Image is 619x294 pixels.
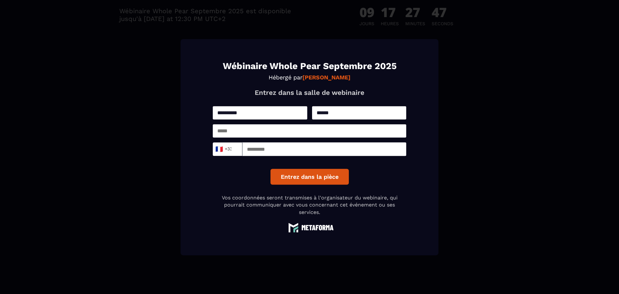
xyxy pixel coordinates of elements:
[232,144,237,154] input: Search for option
[285,222,334,232] img: logo
[213,142,242,156] div: Search for option
[302,74,350,81] strong: [PERSON_NAME]
[215,145,223,154] span: 🇫🇷
[270,169,349,185] button: Entrez dans la pièce
[213,62,406,71] h1: Wébinaire Whole Pear Septembre 2025
[213,194,406,216] p: Vos coordonnées seront transmises à l'organisateur du webinaire, qui pourrait communiquer avec vo...
[213,88,406,96] p: Entrez dans la salle de webinaire
[213,74,406,81] p: Hébergé par
[217,145,231,154] span: +33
